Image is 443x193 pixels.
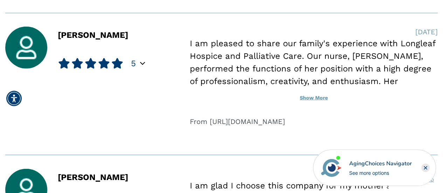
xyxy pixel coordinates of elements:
[421,164,430,172] div: Close
[190,90,438,106] button: Show More
[190,116,438,127] div: From [URL][DOMAIN_NAME]
[415,27,438,37] div: [DATE]
[349,169,412,177] div: See more options
[319,156,343,180] img: avatar
[131,58,136,69] span: 5
[58,31,128,69] div: [PERSON_NAME]
[5,27,47,69] img: user_avatar.jpg
[140,59,145,68] div: Popover trigger
[6,91,22,106] div: Accessibility Menu
[349,159,412,168] div: AgingChoices Navigator
[190,37,438,163] div: I am pleased to share our family's experience with Longleaf Hospice and Palliative Care. Our nurs...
